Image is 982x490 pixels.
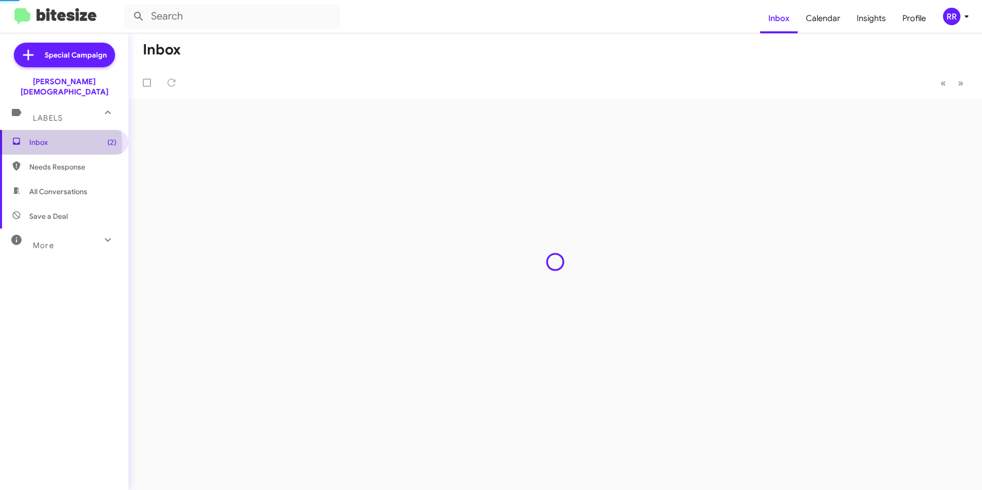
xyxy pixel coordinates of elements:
[952,72,970,93] button: Next
[894,4,934,33] a: Profile
[33,241,54,250] span: More
[940,77,946,89] span: «
[958,77,964,89] span: »
[33,114,63,123] span: Labels
[934,72,952,93] button: Previous
[29,137,117,147] span: Inbox
[124,4,340,29] input: Search
[107,137,117,147] span: (2)
[848,4,894,33] a: Insights
[798,4,848,33] a: Calendar
[45,50,107,60] span: Special Campaign
[14,43,115,67] a: Special Campaign
[143,42,181,58] h1: Inbox
[29,211,68,221] span: Save a Deal
[935,72,970,93] nav: Page navigation example
[29,162,117,172] span: Needs Response
[760,4,798,33] a: Inbox
[934,8,971,25] button: RR
[29,186,87,197] span: All Conversations
[943,8,960,25] div: RR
